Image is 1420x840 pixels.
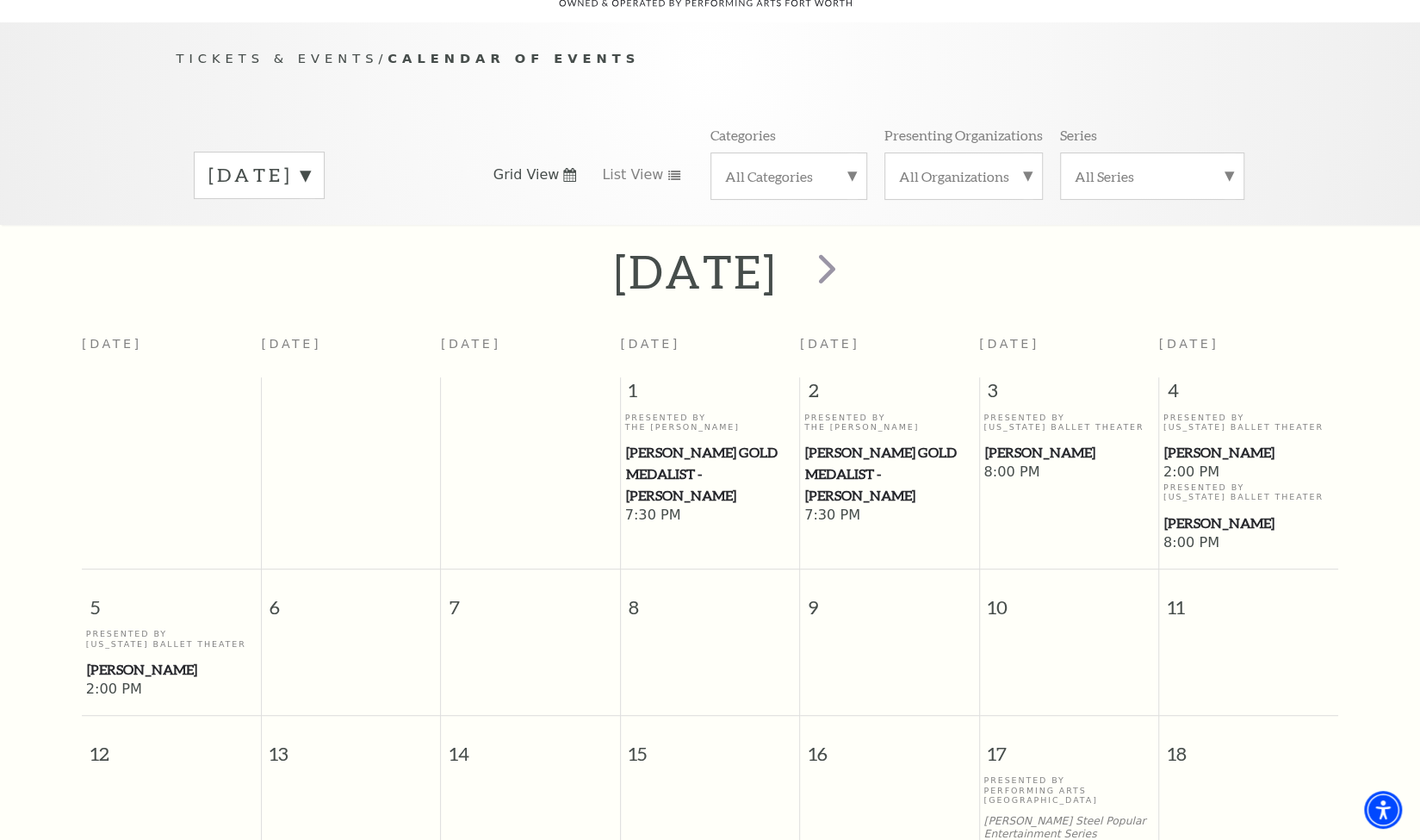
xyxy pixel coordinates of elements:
[710,126,776,144] p: Categories
[1159,569,1338,629] span: 11
[1159,337,1219,351] span: [DATE]
[1075,167,1230,185] label: All Series
[800,377,978,412] span: 2
[1164,442,1333,464] span: [PERSON_NAME]
[983,442,1154,464] a: Peter Pan
[899,167,1028,185] label: All Organizations
[1159,716,1338,775] span: 18
[983,464,1154,482] span: 8:00 PM
[1060,126,1097,144] p: Series
[983,775,1154,805] p: Presented By Performing Arts [GEOGRAPHIC_DATA]
[621,569,799,629] span: 8
[984,442,1153,464] span: [PERSON_NAME]
[86,629,257,649] p: Presented By [US_STATE] Ballet Theater
[602,165,663,184] span: List View
[441,327,620,377] th: [DATE]
[621,716,799,775] span: 15
[1163,534,1334,553] span: 8:00 PM
[980,716,1158,775] span: 17
[441,716,619,775] span: 14
[983,413,1154,432] p: Presented By [US_STATE] Ballet Theater
[805,442,974,506] span: [PERSON_NAME] Gold Medalist - [PERSON_NAME]
[208,162,310,189] label: [DATE]
[614,244,777,299] h2: [DATE]
[979,337,1039,351] span: [DATE]
[1163,513,1334,534] a: Peter Pan
[87,659,256,681] span: [PERSON_NAME]
[625,413,796,432] p: Presented By The [PERSON_NAME]
[800,569,978,629] span: 9
[82,569,261,629] span: 5
[261,327,440,377] th: [DATE]
[1364,791,1402,829] div: Accessibility Menu
[980,377,1158,412] span: 3
[86,659,257,681] a: Peter Pan
[1164,513,1333,534] span: [PERSON_NAME]
[1163,464,1334,482] span: 2:00 PM
[388,51,640,65] span: Calendar of Events
[82,327,261,377] th: [DATE]
[725,167,853,185] label: All Categories
[1163,442,1334,464] a: Peter Pan
[804,442,975,506] a: Cliburn Gold Medalist - Aristo Sham
[800,337,860,351] span: [DATE]
[804,413,975,432] p: Presented By The [PERSON_NAME]
[625,507,796,526] span: 7:30 PM
[493,165,560,184] span: Grid View
[804,507,975,526] span: 7:30 PM
[177,48,1244,70] p: /
[82,716,261,775] span: 12
[793,241,856,302] button: next
[1159,377,1338,412] span: 4
[177,51,379,65] span: Tickets & Events
[980,569,1158,629] span: 10
[625,442,796,506] a: Cliburn Gold Medalist - Aristo Sham
[620,337,680,351] span: [DATE]
[621,377,799,412] span: 1
[262,716,440,775] span: 13
[262,569,440,629] span: 6
[1163,413,1334,432] p: Presented By [US_STATE] Ballet Theater
[884,126,1043,144] p: Presenting Organizations
[86,681,257,700] span: 2:00 PM
[441,569,619,629] span: 7
[1163,482,1334,502] p: Presented By [US_STATE] Ballet Theater
[626,442,795,506] span: [PERSON_NAME] Gold Medalist - [PERSON_NAME]
[800,716,978,775] span: 16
